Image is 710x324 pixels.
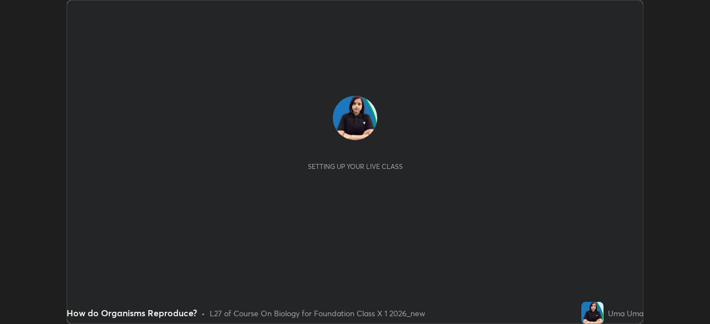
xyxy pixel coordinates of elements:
img: 777e39fddbb045bfa7166575ce88b650.jpg [581,302,603,324]
div: Uma Uma [608,307,643,319]
div: Setting up your live class [308,162,403,171]
div: L27 of Course On Biology for Foundation Class X 1 2026_new [210,307,425,319]
div: How do Organisms Reproduce? [67,306,197,320]
div: • [201,307,205,319]
img: 777e39fddbb045bfa7166575ce88b650.jpg [333,96,377,140]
